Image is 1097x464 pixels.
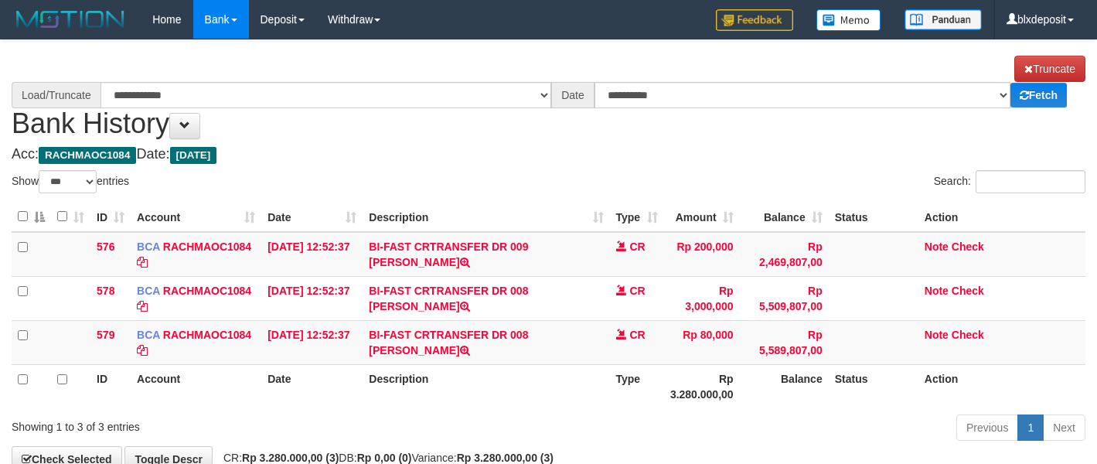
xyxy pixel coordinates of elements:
img: panduan.png [905,9,982,30]
td: [DATE] 12:52:37 [261,320,363,364]
td: Rp 5,589,807,00 [740,320,829,364]
th: Account: activate to sort column ascending [131,202,261,232]
span: 578 [97,285,114,297]
th: Description [363,364,609,408]
a: Copy RACHMAOC1084 to clipboard [137,344,148,357]
a: Check [952,241,984,253]
a: Previous [956,415,1018,441]
a: Copy RACHMAOC1084 to clipboard [137,300,148,312]
th: Type [610,364,664,408]
a: Next [1043,415,1085,441]
th: : activate to sort column ascending [51,202,90,232]
div: Showing 1 to 3 of 3 entries [12,413,445,435]
th: ID [90,364,131,408]
span: CR [629,285,645,297]
strong: Rp 0,00 (0) [357,452,412,464]
span: 576 [97,241,114,253]
div: Load/Truncate [12,82,101,108]
th: ID: activate to sort column ascending [90,202,131,232]
span: RACHMAOC1084 [39,147,136,164]
a: RACHMAOC1084 [163,329,251,341]
th: : activate to sort column descending [12,202,51,232]
th: Rp 3.280.000,00 [664,364,740,408]
td: Rp 2,469,807,00 [740,232,829,277]
th: Type: activate to sort column ascending [610,202,664,232]
strong: Rp 3.280.000,00 (3) [242,452,339,464]
th: Status [829,202,918,232]
select: Showentries [39,170,97,193]
th: Action [918,202,1085,232]
th: Account [131,364,261,408]
img: MOTION_logo.png [12,8,129,31]
span: BCA [137,285,160,297]
td: BI-FAST CRTRANSFER DR 009 [PERSON_NAME] [363,232,609,277]
td: Rp 80,000 [664,320,740,364]
th: Status [829,364,918,408]
a: 1 [1017,415,1044,441]
a: Note [925,329,949,341]
a: Note [925,241,949,253]
a: Fetch [1010,83,1067,107]
td: BI-FAST CRTRANSFER DR 008 [PERSON_NAME] [363,276,609,320]
td: Rp 3,000,000 [664,276,740,320]
span: 579 [97,329,114,341]
span: CR [629,329,645,341]
div: Date [551,82,594,108]
label: Search: [934,170,1085,193]
th: Balance [740,364,829,408]
a: Check [952,329,984,341]
th: Action [918,364,1085,408]
a: Copy RACHMAOC1084 to clipboard [137,256,148,268]
a: RACHMAOC1084 [163,241,251,253]
a: RACHMAOC1084 [163,285,251,297]
h1: Bank History [12,56,1085,139]
td: BI-FAST CRTRANSFER DR 008 [PERSON_NAME] [363,320,609,364]
strong: Rp 3.280.000,00 (3) [457,452,554,464]
th: Description: activate to sort column ascending [363,202,609,232]
td: Rp 200,000 [664,232,740,277]
span: CR: DB: Variance: [216,452,554,464]
span: [DATE] [170,147,217,164]
th: Balance: activate to sort column ascending [740,202,829,232]
img: Button%20Memo.svg [816,9,881,31]
h4: Acc: Date: [12,147,1085,162]
td: [DATE] 12:52:37 [261,276,363,320]
td: [DATE] 12:52:37 [261,232,363,277]
td: Rp 5,509,807,00 [740,276,829,320]
span: BCA [137,329,160,341]
span: BCA [137,241,160,253]
th: Date: activate to sort column ascending [261,202,363,232]
a: Note [925,285,949,297]
label: Show entries [12,170,129,193]
span: CR [629,241,645,253]
img: Feedback.jpg [716,9,793,31]
a: Truncate [1014,56,1085,82]
a: Check [952,285,984,297]
input: Search: [976,170,1085,193]
th: Date [261,364,363,408]
th: Amount: activate to sort column ascending [664,202,740,232]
